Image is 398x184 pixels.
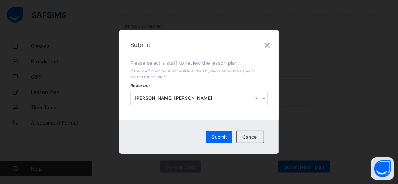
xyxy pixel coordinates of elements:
span: Reviewer [130,83,151,89]
span: Please select a staff to review the lesson plan. [130,60,239,66]
button: Open asap [371,157,394,180]
span: Submit [212,134,227,140]
div: × [264,38,271,51]
span: If the staff member is not visible in the list, kindly enter the name to search for the staff. [130,69,255,79]
span: Cancel [242,134,258,140]
div: [PERSON_NAME] [PERSON_NAME] [134,95,254,101]
span: Submit [130,41,268,49]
